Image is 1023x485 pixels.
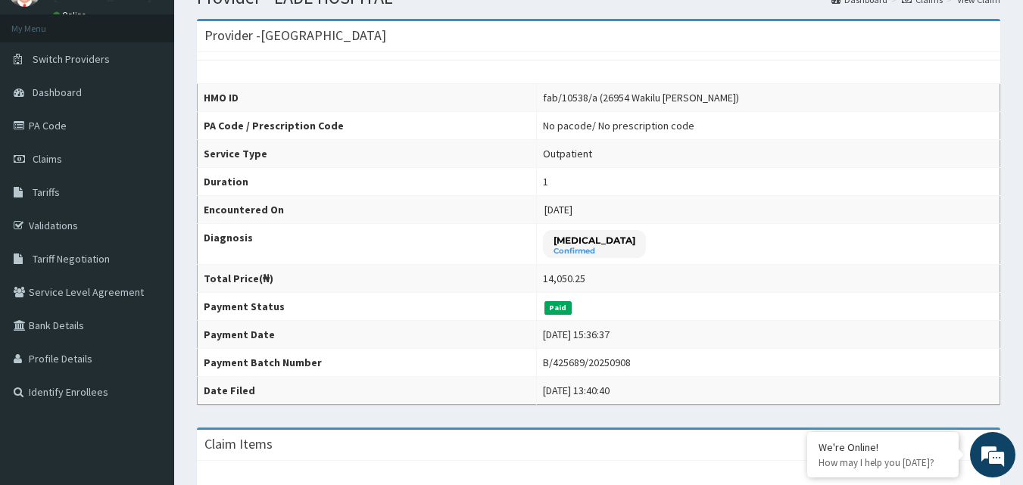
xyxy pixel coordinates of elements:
th: HMO ID [198,84,537,112]
th: Payment Date [198,321,537,349]
span: Dashboard [33,85,82,99]
div: B/425689/20250908 [543,355,631,370]
th: Encountered On [198,196,537,224]
span: [DATE] [544,203,572,216]
span: Claims [33,152,62,166]
th: Total Price(₦) [198,265,537,293]
th: Payment Status [198,293,537,321]
div: [DATE] 15:36:37 [543,327,610,342]
div: We're Online! [819,440,947,454]
span: Tariff Negotiation [33,252,110,266]
h3: Provider - [GEOGRAPHIC_DATA] [204,29,386,42]
div: Outpatient [543,146,592,161]
small: Confirmed [554,247,635,255]
h3: Claim Items [204,437,273,451]
th: Date Filed [198,377,537,405]
div: [DATE] 13:40:40 [543,383,610,398]
span: Paid [544,301,572,315]
p: How may I help you today? [819,456,947,469]
th: PA Code / Prescription Code [198,112,537,140]
th: Duration [198,168,537,196]
th: Payment Batch Number [198,349,537,377]
div: fab/10538/a (26954 Wakilu [PERSON_NAME]) [543,90,739,105]
p: [MEDICAL_DATA] [554,234,635,247]
a: Online [53,10,89,20]
span: Tariffs [33,185,60,199]
div: No pacode / No prescription code [543,118,694,133]
span: Switch Providers [33,52,110,66]
th: Service Type [198,140,537,168]
div: 1 [543,174,548,189]
th: Diagnosis [198,224,537,265]
div: 14,050.25 [543,271,585,286]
